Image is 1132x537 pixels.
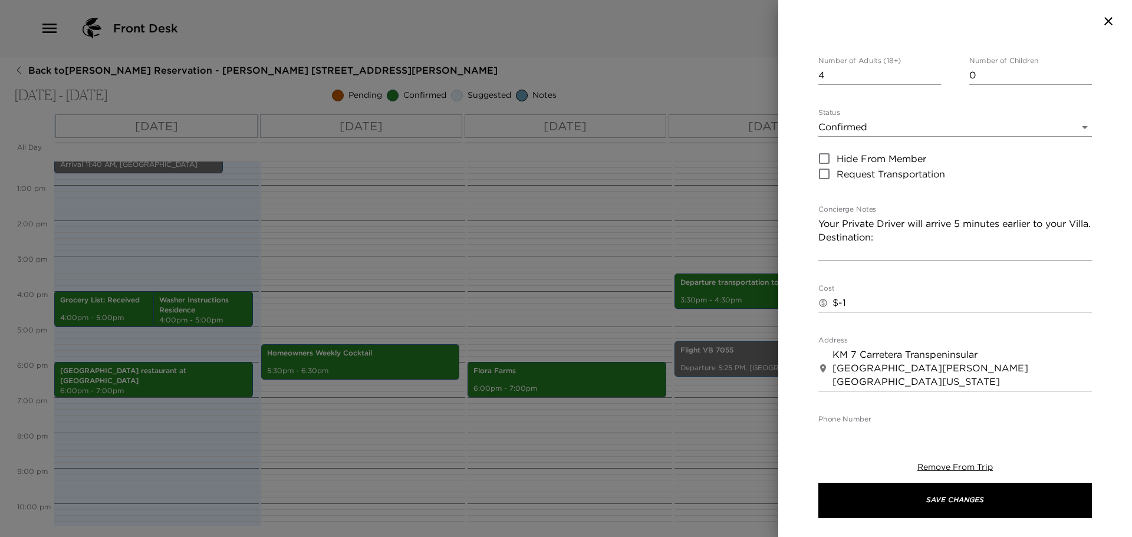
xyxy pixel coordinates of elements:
textarea: $-1 [832,296,1092,309]
span: Hide From Member [837,151,926,166]
span: Request Transportation [837,167,945,181]
label: Status [818,108,840,118]
label: Cost [818,284,834,294]
textarea: Your Private Driver will arrive 5 minutes earlier to your Villa. Destination: [818,217,1092,258]
button: Save Changes [818,483,1092,518]
button: Remove From Trip [917,462,993,473]
div: Confirmed [818,118,1092,137]
label: Phone Number [818,414,871,424]
label: Number of Children [969,56,1038,66]
label: Address [818,335,848,345]
span: Remove From Trip [917,462,993,472]
textarea: KM 7 Carretera Transpeninsular [GEOGRAPHIC_DATA][PERSON_NAME] [GEOGRAPHIC_DATA][US_STATE] [GEOGRA... [832,348,1092,388]
label: Concierge Notes [818,205,876,215]
label: Number of Adults (18+) [818,56,901,66]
